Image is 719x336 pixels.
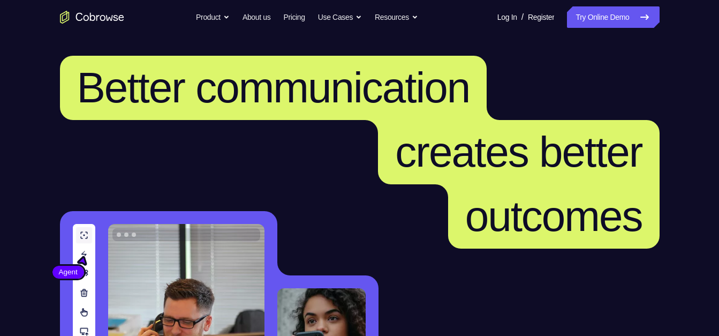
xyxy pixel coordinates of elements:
span: Better communication [77,64,470,111]
button: Resources [375,6,418,28]
a: Pricing [283,6,305,28]
button: Use Cases [318,6,362,28]
a: Go to the home page [60,11,124,24]
span: outcomes [465,192,642,240]
a: About us [243,6,270,28]
span: creates better [395,128,642,176]
a: Log In [497,6,517,28]
a: Register [528,6,554,28]
a: Try Online Demo [567,6,659,28]
button: Product [196,6,230,28]
span: Agent [52,267,84,278]
span: / [521,11,524,24]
